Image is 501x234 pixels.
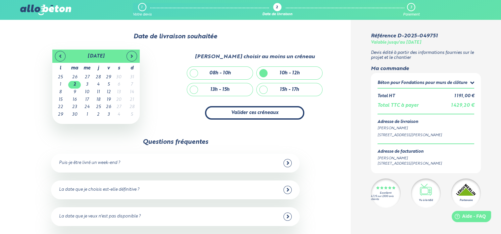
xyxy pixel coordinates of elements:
[114,96,124,104] td: 20
[262,13,292,17] div: Date de livraison
[380,192,391,195] div: Excellent
[20,5,71,15] img: allobéton
[68,74,81,81] td: 26
[52,74,68,81] td: 25
[114,74,124,81] td: 30
[371,33,438,39] div: Référence D-2025-049751
[114,103,124,111] td: 27
[68,89,81,96] td: 9
[81,63,93,74] th: me
[377,103,419,108] div: Total TTC à payer
[124,111,140,119] td: 5
[454,94,474,99] div: 1 191,00 €
[81,89,93,96] td: 10
[143,138,208,146] div: Questions fréquentes
[410,5,412,10] div: 3
[419,198,433,202] div: Vu à la télé
[93,96,103,104] td: 18
[124,81,140,89] td: 7
[93,74,103,81] td: 28
[103,111,114,119] td: 3
[93,89,103,96] td: 11
[68,96,81,104] td: 16
[52,111,68,119] td: 29
[103,96,114,104] td: 19
[81,111,93,119] td: 1
[442,208,494,227] iframe: Help widget launcher
[124,89,140,96] td: 14
[377,120,475,125] div: Adresse de livraison
[124,103,140,111] td: 28
[124,96,140,104] td: 21
[59,161,120,166] div: Puis-je être livré un week-end ?
[377,126,475,131] div: [PERSON_NAME]
[377,156,442,161] div: [PERSON_NAME]
[210,87,229,93] div: 13h - 15h
[114,111,124,119] td: 4
[103,103,114,111] td: 26
[68,111,81,119] td: 30
[103,81,114,89] td: 5
[103,74,114,81] td: 29
[81,81,93,89] td: 3
[68,103,81,111] td: 23
[377,94,395,99] div: Total HT
[114,81,124,89] td: 6
[195,54,315,60] div: [PERSON_NAME] choisir au moins un créneau
[371,51,481,60] p: Devis édité à partir des informations fournies sur le projet et le chantier
[276,6,278,10] div: 2
[451,103,474,108] span: 1 429,20 €
[377,133,475,138] div: [STREET_ADDRESS][PERSON_NAME]
[52,63,68,74] th: l
[262,3,292,17] a: 2 Date de livraison
[81,103,93,111] td: 24
[114,89,124,96] td: 13
[377,161,442,167] div: [STREET_ADDRESS][PERSON_NAME]
[371,40,421,45] div: Valable jusqu'au [DATE]
[81,96,93,104] td: 17
[52,103,68,111] td: 22
[124,74,140,81] td: 31
[371,195,401,201] div: 4.7/5 sur 2300 avis clients
[93,103,103,111] td: 25
[103,89,114,96] td: 12
[68,81,81,89] td: 2
[280,87,299,93] div: 15h - 17h
[377,80,475,88] summary: Béton pour Fondations pour murs de clôture
[133,3,152,17] a: 1 Votre devis
[93,63,103,74] th: j
[59,214,141,219] div: La date que je veux n'est pas disponible ?
[377,149,442,154] div: Adresse de facturation
[52,81,68,89] td: 1
[133,13,152,17] div: Votre devis
[68,50,124,63] th: [DATE]
[52,96,68,104] td: 15
[52,89,68,96] td: 8
[279,70,300,76] div: 10h - 12h
[371,66,481,72] div: Ma commande
[403,3,420,17] a: 3 Paiement
[81,74,93,81] td: 27
[20,33,331,40] div: Date de livraison souhaitée
[205,106,304,120] button: Valider ces créneaux
[377,81,467,86] div: Béton pour Fondations pour murs de clôture
[59,187,139,192] div: La date que je choisis est-elle définitive ?
[141,5,142,10] div: 1
[93,111,103,119] td: 2
[460,198,473,202] div: Partenaire
[68,63,81,74] th: ma
[124,63,140,74] th: d
[103,63,114,74] th: v
[403,13,420,17] div: Paiement
[114,63,124,74] th: s
[209,70,231,76] div: 08h - 10h
[93,81,103,89] td: 4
